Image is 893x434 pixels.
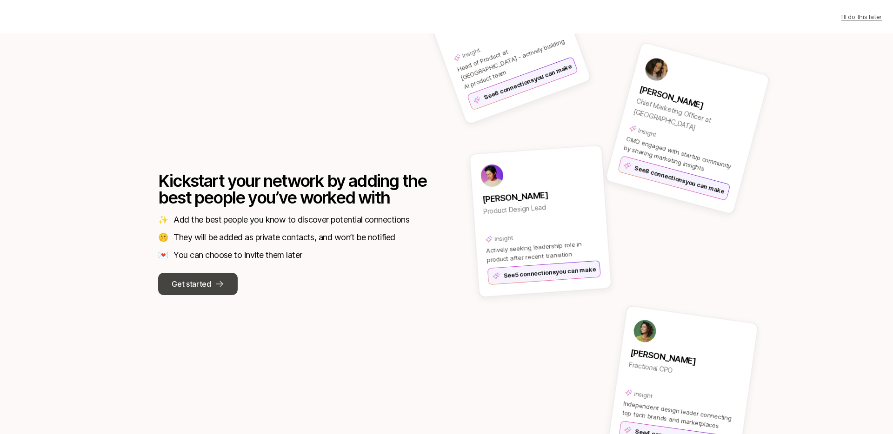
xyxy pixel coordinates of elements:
p: 💌 [158,249,168,262]
p: [PERSON_NAME] [482,185,595,206]
p: CMO engaged with startup community by sharing marketing insights [623,134,736,181]
p: [PERSON_NAME] [630,346,743,375]
img: avatar-1.jpg [632,318,657,343]
p: Get started [172,278,211,290]
p: ✨ [158,213,168,226]
p: Chief Marketing Officer at [GEOGRAPHIC_DATA] [632,95,746,146]
img: woman-with-black-hair.jpg [643,56,670,83]
p: Head of Product at [GEOGRAPHIC_DATA] - actively building AI product team [456,27,571,92]
button: Get started [158,273,238,295]
p: Independent design leader connecting top tech brands and marketplaces [621,399,735,433]
img: avatar-3.png [480,164,504,187]
p: [PERSON_NAME] [638,83,750,125]
p: 🤫 [158,231,168,244]
p: I'll do this later [841,12,882,21]
p: Insight [637,125,658,139]
p: Insight [633,389,653,401]
p: Fractional CPO [628,359,741,386]
p: Insight [494,233,513,243]
p: Add the best people you know to discover potential connections [173,213,409,226]
p: Kickstart your network by adding the best people you’ve worked with [158,172,428,206]
p: Insight [461,45,482,60]
p: Product Design Lead [483,198,596,217]
p: You can choose to invite them later [173,249,302,262]
p: Actively seeking leadership role in product after recent transition [486,238,599,264]
p: They will be added as private contacts, and won’t be notified [173,231,395,244]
